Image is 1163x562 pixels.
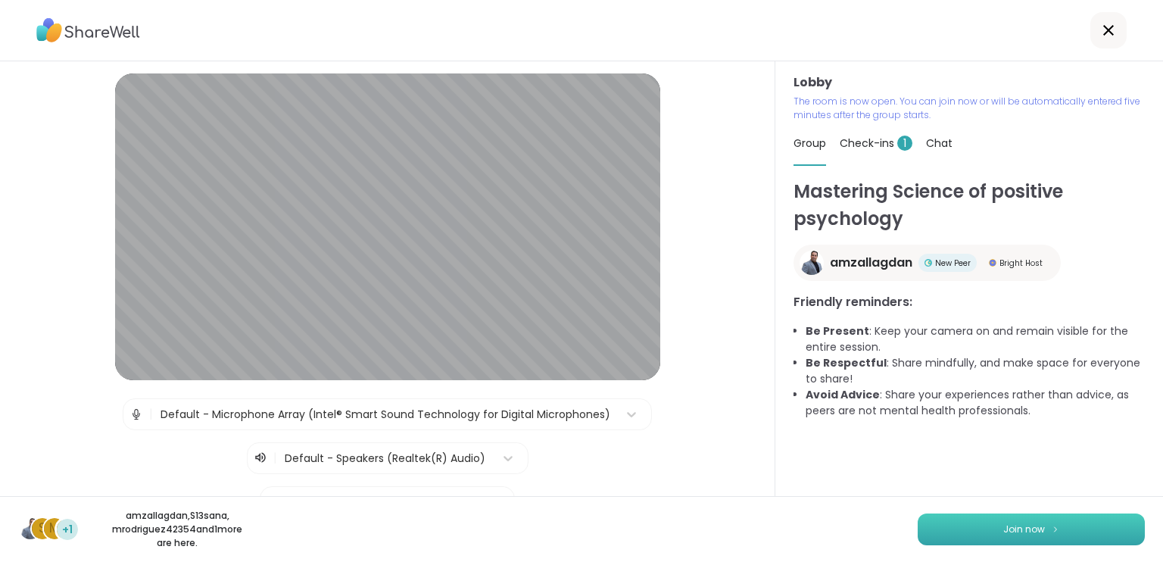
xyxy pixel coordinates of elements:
[36,13,140,48] img: ShareWell Logo
[806,323,1145,355] li: : Keep your camera on and remain visible for the entire session.
[806,355,887,370] b: Be Respectful
[20,518,41,539] img: amzallagdan
[830,254,912,272] span: amzallagdan
[1051,525,1060,533] img: ShareWell Logomark
[897,136,912,151] span: 1
[39,519,46,539] span: S
[924,259,932,267] img: New Peer
[806,355,1145,387] li: : Share mindfully, and make space for everyone to share!
[918,514,1145,545] button: Join now
[794,136,826,151] span: Group
[149,399,153,429] span: |
[161,407,610,423] div: Default - Microphone Array (Intel® Smart Sound Technology for Digital Microphones)
[800,251,824,275] img: amzallagdan
[794,73,1145,92] h3: Lobby
[794,293,1145,311] h3: Friendly reminders:
[926,136,953,151] span: Chat
[840,136,912,151] span: Check-ins
[62,522,73,538] span: +1
[989,259,996,267] img: Bright Host
[273,449,277,467] span: |
[794,95,1145,122] p: The room is now open. You can join now or will be automatically entered five minutes after the gr...
[806,387,880,402] b: Avoid Advice
[92,509,262,550] p: amzallagdan , S13sana , mrodriguez42354 and 1 more are here.
[1003,523,1045,536] span: Join now
[935,258,971,269] span: New Peer
[286,487,290,517] span: |
[129,399,143,429] img: Microphone
[267,487,280,517] img: Camera
[794,245,1061,281] a: amzallagdanamzallagdanNew PeerNew PeerBright HostBright Host
[298,495,473,510] div: ACER HD User Facing (04f2:b79c)
[999,258,1043,269] span: Bright Host
[806,387,1145,419] li: : Share your experiences rather than advice, as peers are not mental health professionals.
[806,323,869,339] b: Be Present
[49,519,60,539] span: m
[794,178,1145,233] h1: Mastering Science of positive psychology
